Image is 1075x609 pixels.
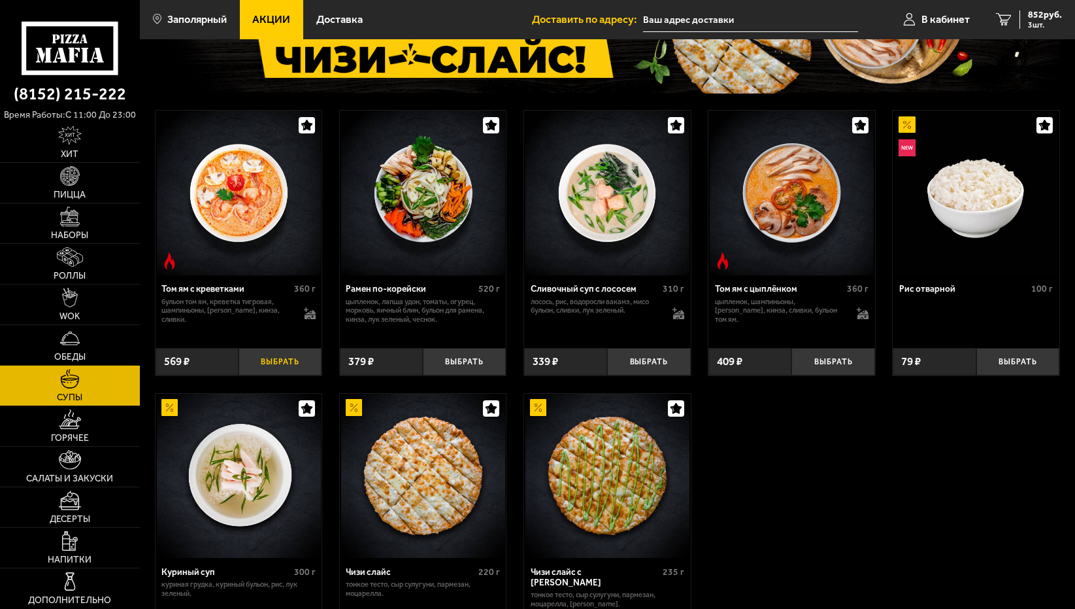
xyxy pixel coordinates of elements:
span: Акции [252,14,290,25]
button: Выбрать [791,348,874,375]
span: Супы [57,393,82,402]
span: 3 шт. [1028,21,1062,29]
a: Рамен по-корейски [340,111,506,275]
span: WOK [59,312,80,321]
div: Чизи слайс [346,566,475,577]
img: Чизи слайс [341,394,505,558]
span: Доставка [316,14,363,25]
div: Рамен по-корейски [346,283,475,294]
span: 300 г [294,566,316,578]
img: Том ям с цыплёнком [710,111,874,275]
span: Обеды [54,353,86,362]
img: Акционный [530,399,547,416]
input: Ваш адрес доставки [643,8,858,32]
div: Сливочный суп с лососем [531,283,660,294]
span: Напитки [48,555,91,565]
img: Острое блюдо [714,252,731,270]
p: цыпленок, шампиньоны, [PERSON_NAME], кинза, сливки, бульон том ям. [715,298,846,324]
a: АкционныйНовинкаРис отварной [893,111,1059,275]
img: Акционный [899,116,916,133]
div: Рис отварной [899,283,1029,294]
img: Новинка [899,139,916,156]
img: Рис отварной [894,111,1058,275]
span: 569 ₽ [164,356,190,367]
a: Сливочный суп с лососем [524,111,690,275]
span: 852 руб. [1028,10,1062,20]
span: 100 г [1031,283,1053,294]
p: цыпленок, лапша удон, томаты, огурец, морковь, яичный блин, бульон для рамена, кинза, лук зеленый... [346,298,500,324]
span: Горячее [51,434,89,443]
button: Выбрать [423,348,506,375]
span: Мурманская область, Печенгский муниципальный округ, улица Крупской, 5 [643,8,858,32]
span: 79 ₽ [901,356,921,367]
p: куриная грудка, куриный бульон, рис, лук зеленый. [161,580,316,598]
span: 360 г [847,283,868,294]
a: АкционныйЧизи слайс с соусом Ранч [524,394,690,558]
span: 339 ₽ [533,356,558,367]
span: 235 г [663,566,684,578]
span: 409 ₽ [717,356,742,367]
span: 379 ₽ [348,356,374,367]
span: В кабинет [921,14,970,25]
div: Том ям с цыплёнком [715,283,844,294]
span: Дополнительно [28,596,111,605]
div: Чизи слайс с [PERSON_NAME] [531,566,660,588]
span: Десерты [50,515,90,524]
a: Острое блюдоТом ям с креветками [156,111,322,275]
span: Пицца [54,190,86,200]
p: бульон том ям, креветка тигровая, шампиньоны, [PERSON_NAME], кинза, сливки. [161,298,292,324]
span: Доставить по адресу: [532,14,643,25]
a: Острое блюдоТом ям с цыплёнком [708,111,874,275]
img: Акционный [346,399,363,416]
p: тонкое тесто, сыр сулугуни, пармезан, моцарелла, [PERSON_NAME]. [531,591,685,608]
div: Том ям с креветками [161,283,291,294]
span: Хит [61,150,78,159]
a: АкционныйКуриный суп [156,394,322,558]
span: 310 г [663,283,684,294]
p: лосось, рис, водоросли вакамэ, мисо бульон, сливки, лук зеленый. [531,298,661,315]
span: Заполярный [167,14,227,25]
img: Том ям с креветками [157,111,321,275]
button: Выбрать [976,348,1059,375]
button: Выбрать [607,348,690,375]
img: Чизи слайс с соусом Ранч [525,394,689,558]
div: Куриный суп [161,566,291,577]
img: Куриный суп [157,394,321,558]
button: Выбрать [239,348,322,375]
span: 520 г [478,283,500,294]
span: Наборы [51,231,88,240]
img: Сливочный суп с лососем [525,111,689,275]
span: 220 г [478,566,500,578]
p: тонкое тесто, сыр сулугуни, пармезан, моцарелла. [346,580,500,598]
img: Рамен по-корейски [341,111,505,275]
span: Салаты и закуски [26,474,113,483]
img: Акционный [161,399,178,416]
img: Острое блюдо [161,252,178,270]
a: АкционныйЧизи слайс [340,394,506,558]
span: 360 г [294,283,316,294]
span: Роллы [54,271,86,281]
